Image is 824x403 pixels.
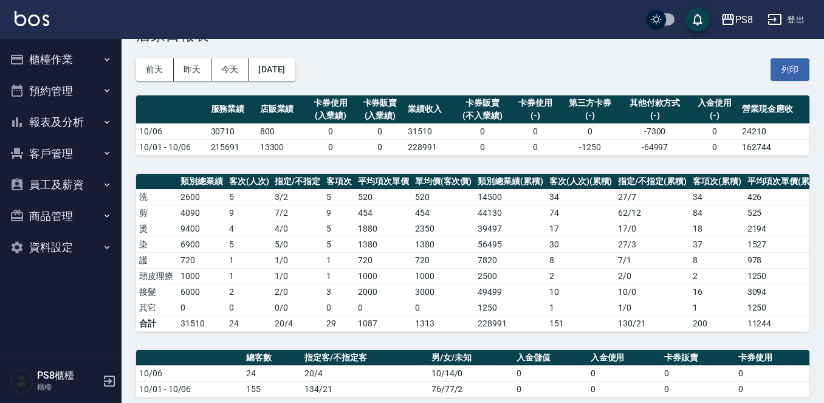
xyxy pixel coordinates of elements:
td: 228991 [405,139,454,155]
td: 7820 [475,252,546,268]
p: 櫃檯 [37,382,99,393]
td: 4090 [177,205,226,221]
td: 74 [546,205,616,221]
td: 0 [513,365,588,381]
div: (入業績) [359,109,402,122]
td: 27 / 3 [615,236,690,252]
div: 其他付款方式 [623,97,687,109]
td: 76/77/2 [428,381,513,397]
td: 31510 [177,315,226,331]
td: 3 [323,284,355,300]
th: 男/女/未知 [428,350,513,366]
th: 業績收入 [405,95,454,124]
th: 客項次(累積) [690,174,744,190]
td: 3 / 2 [272,189,323,205]
td: 2 [546,268,616,284]
th: 指定客/不指定客 [301,350,428,366]
td: 24210 [739,123,809,139]
td: 其它 [136,300,177,315]
td: 0 [588,365,662,381]
table: a dense table [136,350,809,398]
td: 0 [412,300,475,315]
th: 客項次 [323,174,355,190]
th: 入金儲值 [513,350,588,366]
button: [DATE] [249,58,295,81]
td: 1 [226,268,272,284]
th: 單均價(客次價) [412,174,475,190]
div: PS8 [735,12,753,27]
th: 店販業績 [257,95,306,124]
td: 5 [323,189,355,205]
button: 前天 [136,58,174,81]
td: 215691 [208,139,257,155]
h5: PS8櫃檯 [37,370,99,382]
td: 17 [546,221,616,236]
button: 商品管理 [5,201,117,232]
td: 14500 [475,189,546,205]
td: 27 / 7 [615,189,690,205]
td: 84 [690,205,744,221]
td: 34 [690,189,744,205]
td: 24 [226,315,272,331]
td: 56495 [475,236,546,252]
button: 昨天 [174,58,211,81]
th: 類別總業績 [177,174,226,190]
td: 0 [355,139,405,155]
td: 16 [690,284,744,300]
td: 10/06 [136,123,208,139]
td: 10/06 [136,365,243,381]
div: 第三方卡券 [563,97,616,109]
td: -64997 [620,139,690,155]
div: 入金使用 [693,97,736,109]
th: 總客數 [243,350,301,366]
td: 5 [226,236,272,252]
td: 1 / 0 [615,300,690,315]
div: 卡券使用 [309,97,352,109]
td: 0 [510,139,560,155]
td: 2 / 0 [272,284,323,300]
td: 10 / 0 [615,284,690,300]
td: 8 [690,252,744,268]
td: 0 [454,123,510,139]
td: 1313 [412,315,475,331]
div: (-) [623,109,687,122]
td: 4 [226,221,272,236]
td: 1250 [475,300,546,315]
td: 0 [513,381,588,397]
img: Logo [15,11,49,26]
td: 1380 [355,236,412,252]
td: 134/21 [301,381,428,397]
td: 30710 [208,123,257,139]
td: -7300 [620,123,690,139]
td: 2 [226,284,272,300]
td: 62 / 12 [615,205,690,221]
td: 20/4 [301,365,428,381]
td: 0 [355,123,405,139]
td: 24 [243,365,301,381]
td: 0 [690,139,739,155]
div: (-) [693,109,736,122]
td: 0 [177,300,226,315]
td: 接髮 [136,284,177,300]
td: 0 [690,123,739,139]
td: 29 [323,315,355,331]
th: 營業現金應收 [739,95,809,124]
td: 720 [412,252,475,268]
td: 1000 [177,268,226,284]
td: 護 [136,252,177,268]
td: 0 [323,300,355,315]
td: 10/01 - 10/06 [136,139,208,155]
td: 0 [735,365,809,381]
td: 37 [690,236,744,252]
td: 454 [355,205,412,221]
td: 1000 [355,268,412,284]
td: 0 [226,300,272,315]
td: 520 [355,189,412,205]
td: 800 [257,123,306,139]
div: (不入業績) [457,109,507,122]
th: 指定/不指定(累積) [615,174,690,190]
td: 5 / 0 [272,236,323,252]
td: 6000 [177,284,226,300]
button: 員工及薪資 [5,169,117,201]
td: 0 [306,123,355,139]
